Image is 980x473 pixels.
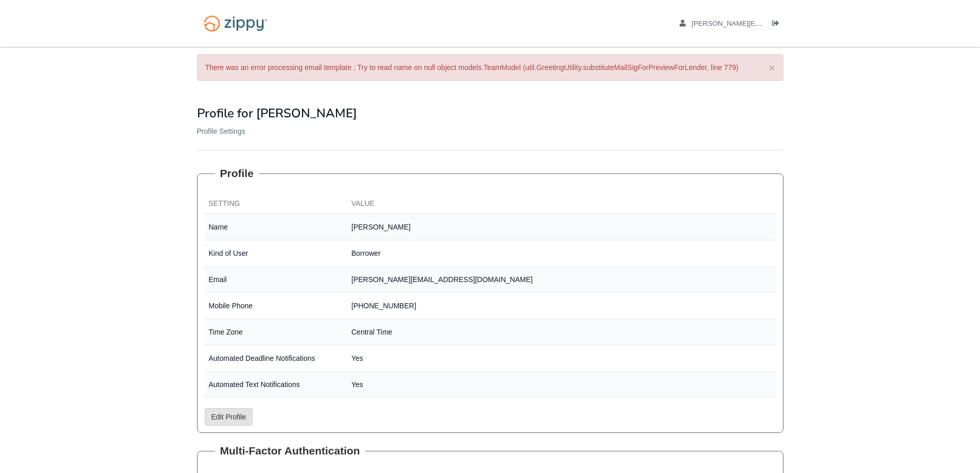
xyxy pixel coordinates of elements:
td: [PHONE_NUMBER] [347,293,776,319]
a: Log out [772,20,783,30]
td: Yes [347,345,776,372]
th: Value [347,194,776,214]
div: There was an error processing email template : Try to read name on null object models.TeamModel (... [197,54,783,81]
td: Name [205,214,348,240]
a: edit profile [680,20,867,30]
td: [PERSON_NAME][EMAIL_ADDRESS][DOMAIN_NAME] [347,267,776,293]
td: Time Zone [205,319,348,345]
a: Edit Profile [205,408,253,426]
td: Automated Deadline Notifications [205,345,348,372]
td: Email [205,267,348,293]
img: Logo [197,10,274,37]
legend: Multi-Factor Authentication [215,443,365,459]
h1: Profile for [PERSON_NAME] [197,107,783,120]
td: Mobile Phone [205,293,348,319]
span: masey.amberson02@outlook.com [691,20,866,27]
td: Yes [347,372,776,398]
td: Kind of User [205,240,348,267]
button: × [769,62,775,73]
th: Setting [205,194,348,214]
td: Central Time [347,319,776,345]
p: Profile Settings [197,126,783,136]
td: Borrower [347,240,776,267]
td: Automated Text Notifications [205,372,348,398]
td: [PERSON_NAME] [347,214,776,240]
legend: Profile [215,166,259,181]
